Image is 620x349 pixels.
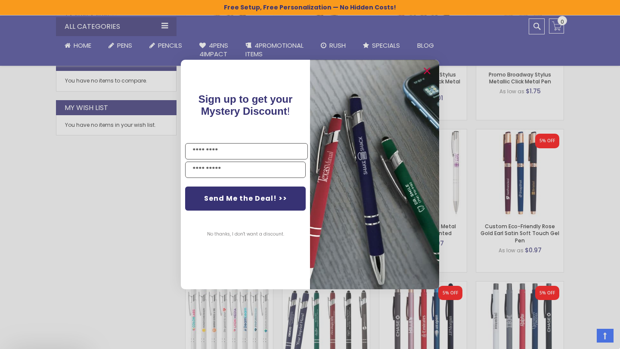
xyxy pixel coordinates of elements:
span: Sign up to get your Mystery Discount [198,93,293,117]
span: ! [198,93,293,117]
img: pop-up-image [310,60,439,289]
button: No thanks, I don't want a discount. [203,223,288,245]
button: Close dialog [420,64,434,78]
button: Send Me the Deal! >> [185,187,306,211]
